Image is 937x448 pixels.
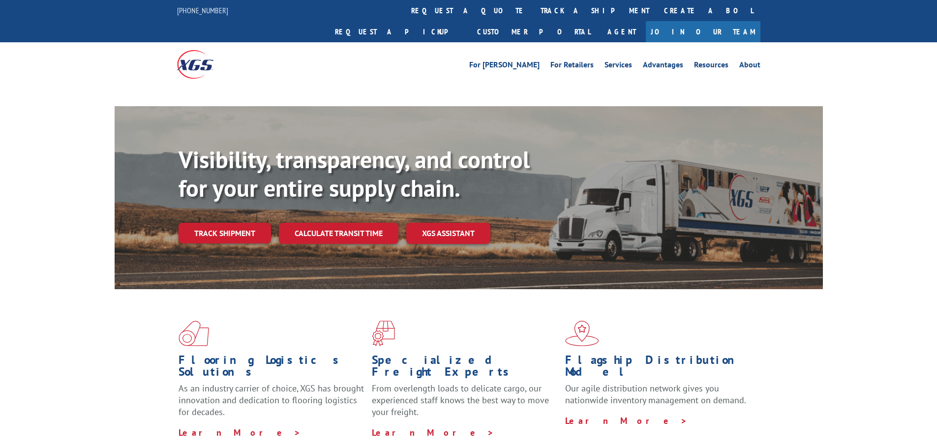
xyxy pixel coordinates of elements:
[598,21,646,42] a: Agent
[565,383,746,406] span: Our agile distribution network gives you nationwide inventory management on demand.
[565,415,688,426] a: Learn More >
[372,427,494,438] a: Learn More >
[469,61,540,72] a: For [PERSON_NAME]
[179,144,530,203] b: Visibility, transparency, and control for your entire supply chain.
[406,223,490,244] a: XGS ASSISTANT
[372,321,395,346] img: xgs-icon-focused-on-flooring-red
[179,354,364,383] h1: Flooring Logistics Solutions
[550,61,594,72] a: For Retailers
[372,383,558,426] p: From overlength loads to delicate cargo, our experienced staff knows the best way to move your fr...
[646,21,760,42] a: Join Our Team
[643,61,683,72] a: Advantages
[179,383,364,418] span: As an industry carrier of choice, XGS has brought innovation and dedication to flooring logistics...
[739,61,760,72] a: About
[179,427,301,438] a: Learn More >
[694,61,728,72] a: Resources
[605,61,632,72] a: Services
[565,321,599,346] img: xgs-icon-flagship-distribution-model-red
[470,21,598,42] a: Customer Portal
[177,5,228,15] a: [PHONE_NUMBER]
[565,354,751,383] h1: Flagship Distribution Model
[372,354,558,383] h1: Specialized Freight Experts
[279,223,398,244] a: Calculate transit time
[328,21,470,42] a: Request a pickup
[179,321,209,346] img: xgs-icon-total-supply-chain-intelligence-red
[179,223,271,243] a: Track shipment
